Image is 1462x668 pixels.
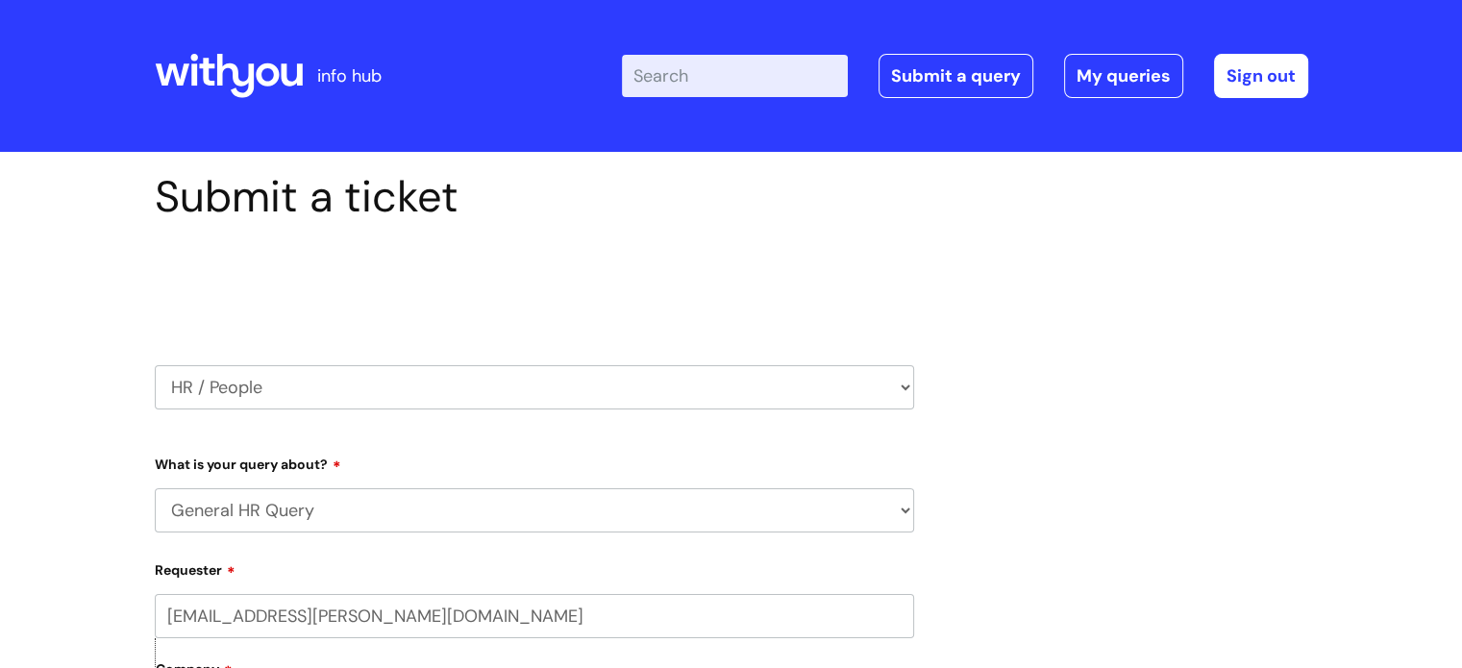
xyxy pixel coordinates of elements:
[155,556,914,579] label: Requester
[155,450,914,473] label: What is your query about?
[155,267,914,303] h2: Select issue type
[879,54,1033,98] a: Submit a query
[1214,54,1308,98] a: Sign out
[155,171,914,223] h1: Submit a ticket
[155,594,914,638] input: Email
[622,55,848,97] input: Search
[622,54,1308,98] div: | -
[317,61,382,91] p: info hub
[1064,54,1183,98] a: My queries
